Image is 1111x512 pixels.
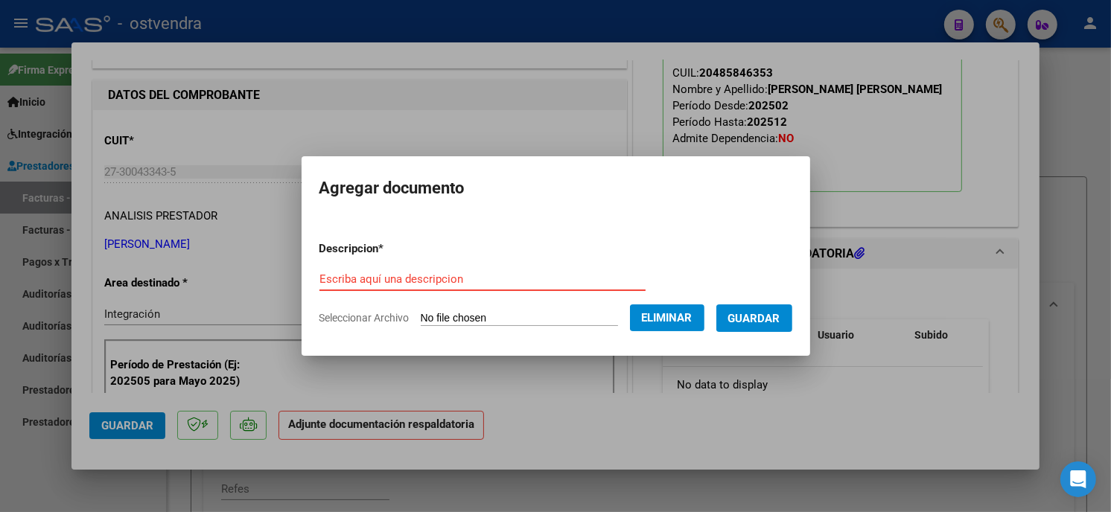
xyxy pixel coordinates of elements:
span: Eliminar [642,311,693,324]
button: Guardar [716,304,792,332]
div: Open Intercom Messenger [1060,461,1096,497]
h2: Agregar documento [319,174,792,202]
span: Guardar [728,312,780,325]
button: Eliminar [630,304,704,331]
span: Seleccionar Archivo [319,312,410,324]
p: Descripcion [319,240,462,257]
